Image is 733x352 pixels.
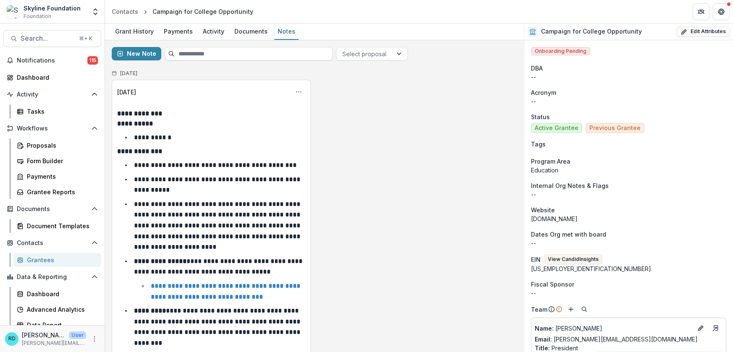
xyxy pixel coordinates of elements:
[17,73,95,82] div: Dashboard
[544,254,602,264] button: View CandidInsights
[112,23,157,40] a: Grant History
[3,202,101,216] button: Open Documents
[22,331,66,339] p: [PERSON_NAME]
[3,70,101,84] a: Dashboard
[231,23,271,40] a: Documents
[535,325,554,332] span: Name :
[531,305,547,314] p: Team
[108,5,142,18] a: Contacts
[3,30,101,47] button: Search...
[89,3,101,20] button: Open entity switcher
[531,181,609,190] span: Internal Org Notes & Flags
[160,23,196,40] a: Payments
[21,34,74,42] span: Search...
[13,104,101,118] a: Tasks
[27,305,95,314] div: Advanced Analytics
[535,344,550,352] span: Title :
[13,318,101,332] a: Data Report
[27,289,95,298] div: Dashboard
[531,97,726,106] p: --
[3,270,101,284] button: Open Data & Reporting
[531,289,726,297] div: --
[531,255,541,264] p: EIN
[27,222,95,230] div: Document Templates
[17,57,87,64] span: Notifications
[13,253,101,267] a: Grantees
[3,54,101,67] button: Notifications115
[77,34,94,43] div: ⌘ + K
[531,73,726,81] div: --
[17,240,88,247] span: Contacts
[27,172,95,181] div: Payments
[17,91,88,98] span: Activity
[13,154,101,168] a: Form Builder
[17,125,88,132] span: Workflows
[13,185,101,199] a: Grantee Reports
[531,47,590,55] span: Onboarding Pending
[531,166,726,175] p: Education
[87,56,98,65] span: 115
[160,25,196,37] div: Payments
[531,280,574,289] span: Fiscal Sponsor
[27,256,95,264] div: Grantees
[231,25,271,37] div: Documents
[8,336,16,342] div: Raquel Donoso
[27,156,95,165] div: Form Builder
[112,25,157,37] div: Grant History
[13,169,101,183] a: Payments
[17,206,88,213] span: Documents
[3,88,101,101] button: Open Activity
[120,70,137,76] h2: [DATE]
[541,28,642,35] h2: Campaign for College Opportunity
[292,85,305,99] button: Options
[17,274,88,281] span: Data & Reporting
[13,302,101,316] a: Advanced Analytics
[69,331,86,339] p: User
[24,4,81,13] div: Skyline Foundation
[535,324,692,333] a: Name: [PERSON_NAME]
[535,324,692,333] p: [PERSON_NAME]
[274,25,299,37] div: Notes
[713,3,730,20] button: Get Help
[27,141,95,150] div: Proposals
[24,13,51,20] span: Foundation
[709,321,722,335] a: Go to contact
[531,206,555,214] span: Website
[3,236,101,250] button: Open Contacts
[531,112,550,121] span: Status
[200,23,228,40] a: Activity
[27,321,95,329] div: Data Report
[677,27,730,37] button: Edit Attributes
[112,47,161,60] button: New Note
[531,230,606,239] span: Dates Org met with board
[531,215,578,222] a: [DOMAIN_NAME]
[22,339,86,347] p: [PERSON_NAME][EMAIL_ADDRESS][DOMAIN_NAME]
[696,323,706,333] button: Edit
[693,3,709,20] button: Partners
[531,88,556,97] span: Acronym
[535,125,578,132] span: Active Grantee
[13,138,101,152] a: Proposals
[531,190,726,199] p: --
[535,335,698,344] a: Email: [PERSON_NAME][EMAIL_ADDRESS][DOMAIN_NAME]
[589,125,641,132] span: Previous Grantee
[7,5,20,18] img: Skyline Foundation
[27,188,95,196] div: Grantee Reports
[117,88,136,96] div: [DATE]
[13,287,101,301] a: Dashboard
[531,64,543,73] span: DBA
[152,7,253,16] div: Campaign for College Opportunity
[531,140,546,149] span: Tags
[200,25,228,37] div: Activity
[535,336,552,343] span: Email:
[531,264,726,273] div: [US_EMPLOYER_IDENTIFICATION_NUMBER]
[112,7,138,16] div: Contacts
[566,304,576,314] button: Add
[274,23,299,40] a: Notes
[108,5,257,18] nav: breadcrumb
[579,304,589,314] button: Search
[13,219,101,233] a: Document Templates
[89,334,100,344] button: More
[3,122,101,135] button: Open Workflows
[531,157,570,166] span: Program Area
